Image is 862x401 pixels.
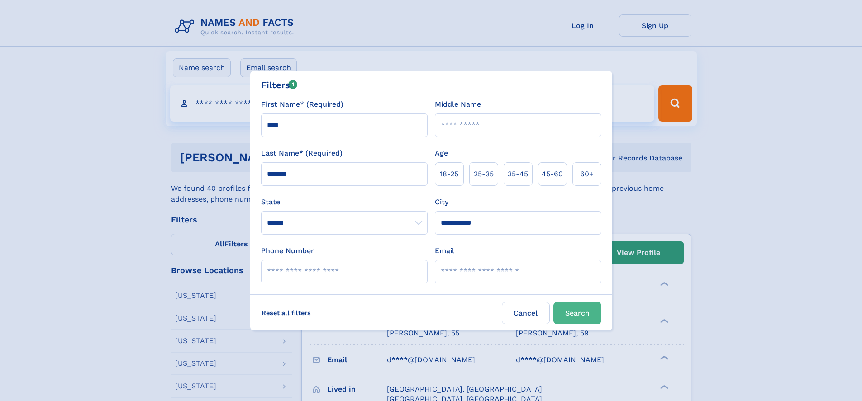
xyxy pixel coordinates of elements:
label: Age [435,148,448,159]
span: 25‑35 [474,169,494,179]
label: City [435,197,448,208]
label: State [261,197,428,208]
label: Reset all filters [256,302,317,324]
span: 60+ [580,169,594,179]
div: Filters [261,78,298,92]
span: 45‑60 [542,169,563,179]
label: Last Name* (Required) [261,148,343,159]
span: 35‑45 [508,169,528,179]
label: First Name* (Required) [261,99,343,110]
label: Phone Number [261,245,314,256]
button: Search [553,302,601,324]
label: Email [435,245,454,256]
label: Middle Name [435,99,481,110]
label: Cancel [502,302,550,324]
span: 18‑25 [440,169,458,179]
